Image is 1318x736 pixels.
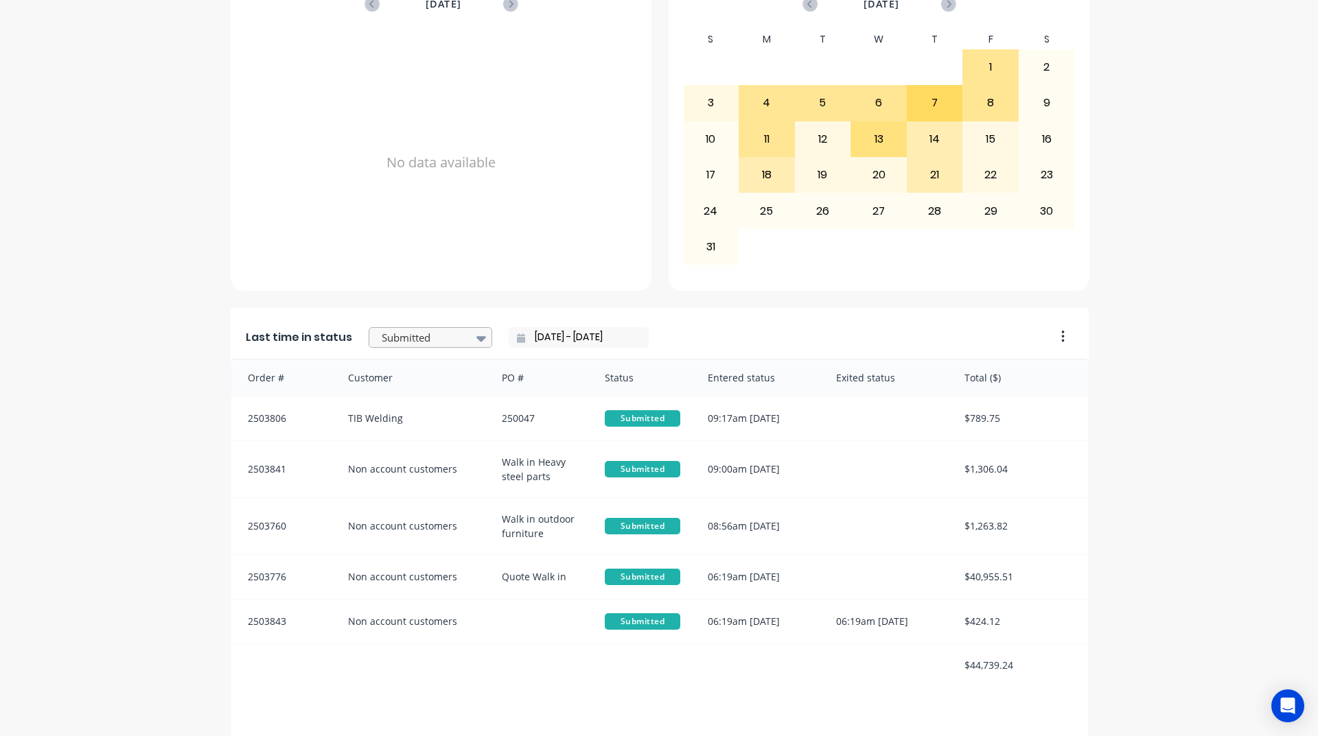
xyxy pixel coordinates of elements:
div: 3 [684,86,739,120]
div: M [739,29,795,49]
div: No data available [246,29,637,296]
div: Customer [334,359,489,396]
div: 31 [684,230,739,264]
div: 2503843 [231,600,334,643]
div: 18 [739,158,794,192]
span: Submitted [605,518,680,534]
div: 2503841 [231,441,334,497]
div: 2 [1019,50,1074,84]
div: 8 [963,86,1018,120]
div: 28 [907,193,962,228]
div: 11 [739,122,794,156]
div: Total ($) [951,359,1088,396]
div: Non account customers [334,600,489,643]
div: S [683,29,739,49]
div: Order # [231,359,334,396]
span: Submitted [605,569,680,585]
div: Status [591,359,694,396]
span: Last time in status [246,329,352,346]
div: 06:19am [DATE] [822,600,951,643]
span: Submitted [605,410,680,427]
div: 12 [796,122,851,156]
div: 22 [963,158,1018,192]
div: 06:19am [DATE] [694,600,822,643]
div: 9 [1019,86,1074,120]
div: Walk in outdoor furniture [488,498,591,554]
div: 2503806 [231,396,334,440]
div: 6 [851,86,906,120]
div: Exited status [822,359,951,396]
div: 06:19am [DATE] [694,555,822,599]
div: 13 [851,122,906,156]
div: Open Intercom Messenger [1271,689,1304,722]
div: 2503760 [231,498,334,554]
div: F [962,29,1019,49]
div: 15 [963,122,1018,156]
div: 10 [684,122,739,156]
div: T [907,29,963,49]
div: 20 [851,158,906,192]
div: 5 [796,86,851,120]
div: 16 [1019,122,1074,156]
div: 27 [851,193,906,228]
div: PO # [488,359,591,396]
div: 21 [907,158,962,192]
input: Filter by date [525,327,643,348]
div: Non account customers [334,498,489,554]
div: 1 [963,50,1018,84]
div: 30 [1019,193,1074,228]
div: 09:00am [DATE] [694,441,822,497]
div: S [1019,29,1075,49]
div: Non account customers [334,441,489,497]
div: $1,306.04 [951,441,1088,497]
div: $44,739.24 [951,644,1088,686]
div: 29 [963,193,1018,228]
div: 250047 [488,396,591,440]
div: 2503776 [231,555,334,599]
div: 17 [684,158,739,192]
div: TIB Welding [334,396,489,440]
span: Submitted [605,461,680,477]
div: 7 [907,86,962,120]
div: $789.75 [951,396,1088,440]
div: Walk in Heavy steel parts [488,441,591,497]
div: 25 [739,193,794,228]
div: W [851,29,907,49]
div: $424.12 [951,600,1088,643]
div: 4 [739,86,794,120]
div: 24 [684,193,739,228]
div: Entered status [694,359,822,396]
div: Non account customers [334,555,489,599]
div: 23 [1019,158,1074,192]
div: 26 [796,193,851,228]
div: 19 [796,158,851,192]
div: 09:17am [DATE] [694,396,822,440]
div: 14 [907,122,962,156]
div: Quote Walk in [488,555,591,599]
div: 08:56am [DATE] [694,498,822,554]
span: Submitted [605,613,680,630]
div: $40,955.51 [951,555,1088,599]
div: T [795,29,851,49]
div: $1,263.82 [951,498,1088,554]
